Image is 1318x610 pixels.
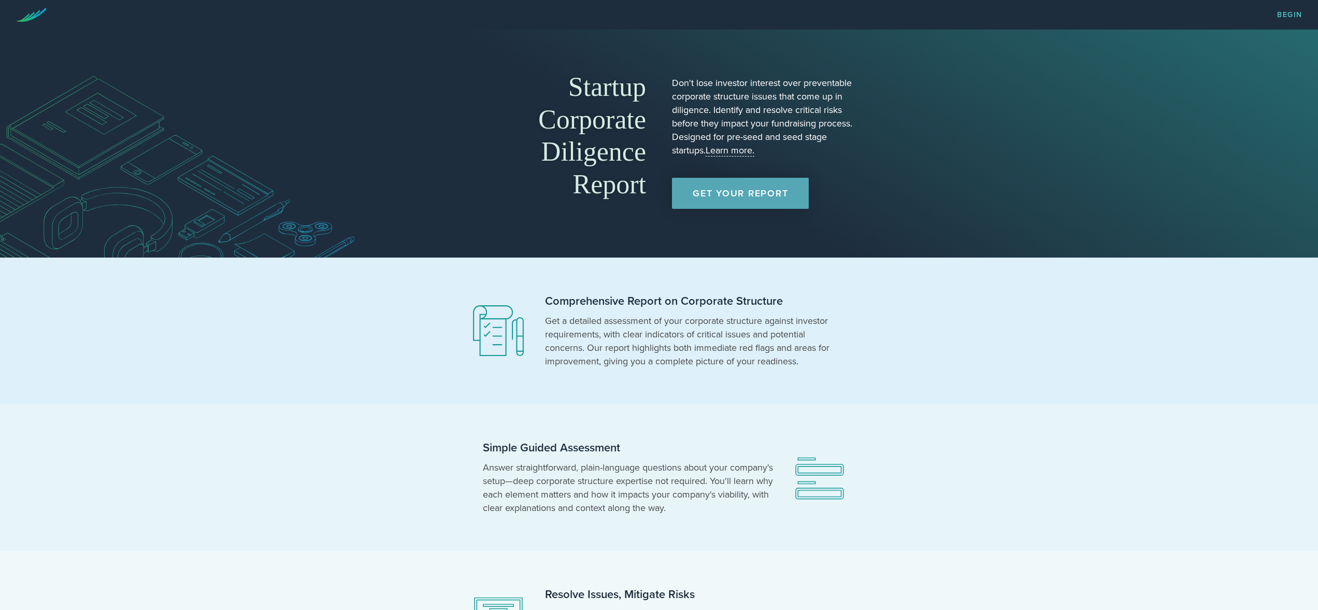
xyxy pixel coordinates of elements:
h2: Simple Guided Assessment [483,441,773,456]
p: Get a detailed assessment of your corporate structure against investor requirements, with clear i... [545,314,835,368]
p: Don't lose investor interest over preventable corporate structure issues that come up in diligenc... [672,76,856,157]
h2: Resolve Issues, Mitigate Risks [545,587,835,602]
a: Learn more. [706,145,754,157]
p: Answer straightforward, plain-language questions about your company's setup—deep corporate struct... [483,461,773,515]
a: Get Your Report [672,178,809,209]
h1: Startup Corporate Diligence Report [462,71,646,201]
a: Begin [1277,11,1302,19]
h2: Comprehensive Report on Corporate Structure [545,294,835,309]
